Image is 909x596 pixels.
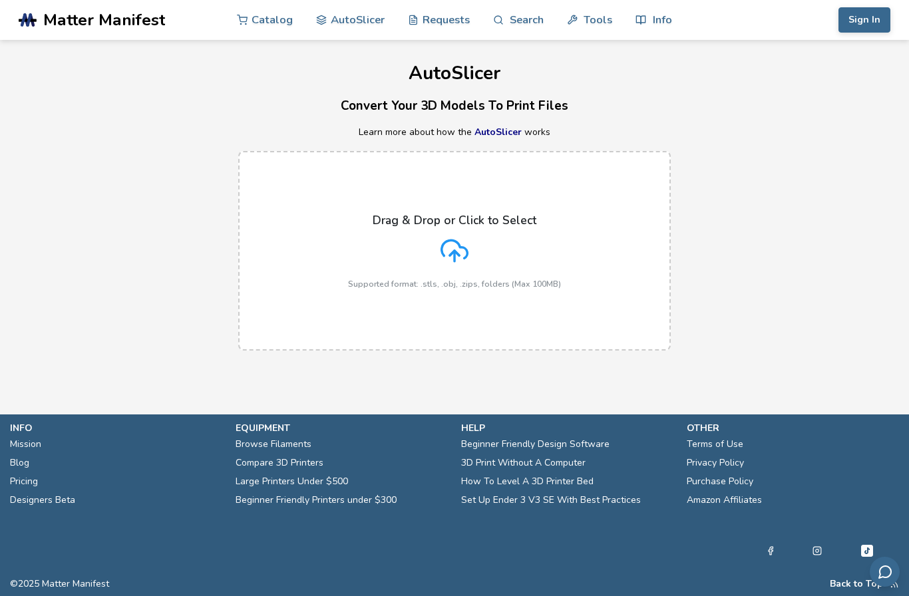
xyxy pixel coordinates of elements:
a: Terms of Use [687,435,743,454]
a: Mission [10,435,41,454]
a: Compare 3D Printers [236,454,323,472]
p: Supported format: .stls, .obj, .zips, folders (Max 100MB) [348,279,561,289]
a: Tiktok [859,543,875,559]
a: Set Up Ender 3 V3 SE With Best Practices [461,491,641,510]
button: Sign In [838,7,890,33]
p: help [461,421,673,435]
a: RSS Feed [890,579,899,589]
span: © 2025 Matter Manifest [10,579,109,589]
a: Facebook [766,543,775,559]
a: Beginner Friendly Printers under $300 [236,491,397,510]
a: Beginner Friendly Design Software [461,435,610,454]
a: Purchase Policy [687,472,753,491]
button: Back to Top [830,579,883,589]
a: Designers Beta [10,491,75,510]
p: info [10,421,222,435]
a: How To Level A 3D Printer Bed [461,472,594,491]
a: Pricing [10,472,38,491]
a: Privacy Policy [687,454,744,472]
p: equipment [236,421,448,435]
a: Instagram [813,543,822,559]
p: other [687,421,899,435]
span: Matter Manifest [43,11,165,29]
a: AutoSlicer [474,126,522,138]
a: Browse Filaments [236,435,311,454]
a: Large Printers Under $500 [236,472,348,491]
a: 3D Print Without A Computer [461,454,586,472]
a: Blog [10,454,29,472]
button: Send feedback via email [870,557,900,587]
p: Drag & Drop or Click to Select [373,214,536,227]
a: Amazon Affiliates [687,491,762,510]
